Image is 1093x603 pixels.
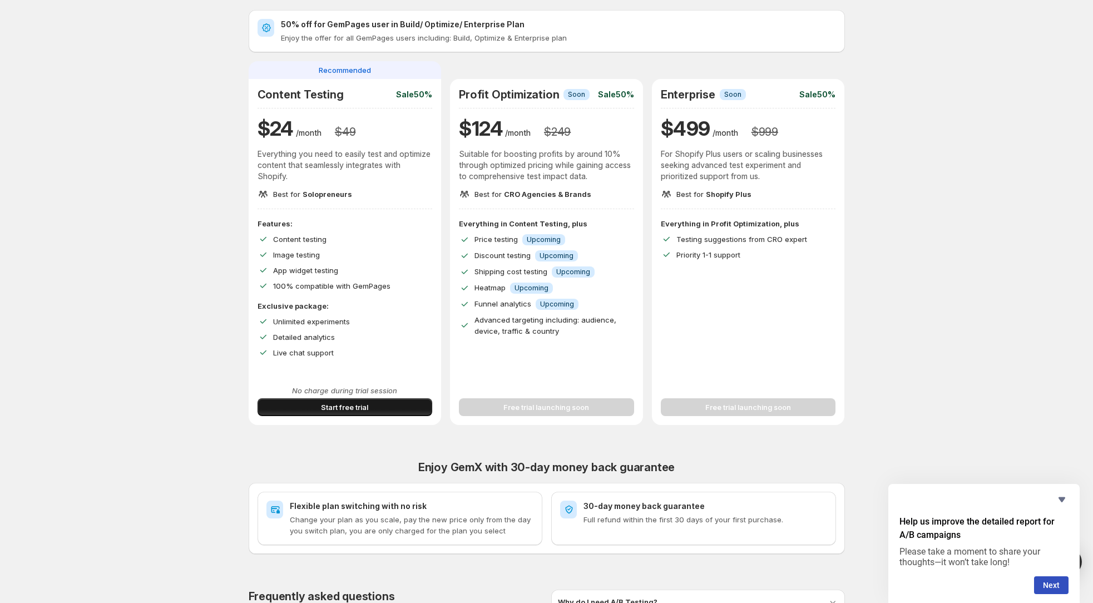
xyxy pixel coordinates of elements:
span: Advanced targeting including: audience, device, traffic & country [474,315,616,335]
span: Unlimited experiments [273,317,350,326]
span: Detailed analytics [273,333,335,342]
span: Soon [568,90,585,99]
button: Next question [1034,576,1069,594]
p: /month [296,127,322,139]
p: Best for [676,189,751,200]
h2: Profit Optimization [459,88,559,101]
p: Exclusive package: [258,300,433,312]
span: Shopify Plus [706,190,751,199]
h2: Help us improve the detailed report for A/B campaigns [899,515,1069,542]
p: No charge during trial session [258,385,433,396]
span: Priority 1-1 support [676,250,740,259]
span: Upcoming [556,268,590,276]
h2: 30-day money back guarantee [583,501,827,512]
h1: $ 499 [661,115,710,142]
p: Everything in Content Testing, plus [459,218,634,229]
span: Upcoming [527,235,561,244]
span: Soon [724,90,741,99]
h2: Enterprise [661,88,715,101]
p: Enjoy the offer for all GemPages users including: Build, Optimize & Enterprise plan [281,32,836,43]
span: Content testing [273,235,327,244]
span: Solopreneurs [303,190,352,199]
span: Testing suggestions from CRO expert [676,235,807,244]
p: Everything in Profit Optimization, plus [661,218,836,229]
button: Hide survey [1055,493,1069,506]
h1: $ 124 [459,115,503,142]
span: Upcoming [540,251,573,260]
span: Discount testing [474,251,531,260]
h2: Content Testing [258,88,344,101]
p: Sale 50% [598,89,634,100]
h3: $ 49 [335,125,355,139]
p: Full refund within the first 30 days of your first purchase. [583,514,827,525]
span: 100% compatible with GemPages [273,281,390,290]
p: Please take a moment to share your thoughts—it won’t take long! [899,546,1069,567]
span: Recommended [319,65,371,76]
span: Heatmap [474,283,506,292]
span: Funnel analytics [474,299,531,308]
span: Start free trial [321,402,368,413]
span: Shipping cost testing [474,267,547,276]
span: Upcoming [515,284,548,293]
p: For Shopify Plus users or scaling businesses seeking advanced test experiment and prioritized sup... [661,149,836,182]
p: Best for [474,189,591,200]
span: Price testing [474,235,518,244]
span: CRO Agencies & Brands [504,190,591,199]
h3: $ 999 [751,125,778,139]
h2: Frequently asked questions [249,590,395,603]
h2: Flexible plan switching with no risk [290,501,533,512]
p: Sale 50% [396,89,432,100]
h1: $ 24 [258,115,294,142]
p: Everything you need to easily test and optimize content that seamlessly integrates with Shopify. [258,149,433,182]
p: Features: [258,218,433,229]
p: /month [713,127,738,139]
div: Help us improve the detailed report for A/B campaigns [899,493,1069,594]
span: Live chat support [273,348,334,357]
span: Image testing [273,250,320,259]
p: Suitable for boosting profits by around 10% through optimized pricing while gaining access to com... [459,149,634,182]
h2: Enjoy GemX with 30-day money back guarantee [249,461,845,474]
span: App widget testing [273,266,338,275]
h3: $ 249 [544,125,571,139]
button: Start free trial [258,398,433,416]
span: Upcoming [540,300,574,309]
p: Best for [273,189,352,200]
h2: 50% off for GemPages user in Build/ Optimize/ Enterprise Plan [281,19,836,30]
p: Sale 50% [799,89,835,100]
p: Change your plan as you scale, pay the new price only from the day you switch plan, you are only ... [290,514,533,536]
p: /month [505,127,531,139]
